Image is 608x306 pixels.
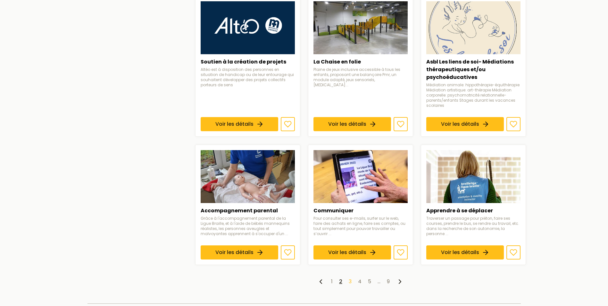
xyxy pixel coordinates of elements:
[506,245,521,259] button: Ajouter aux favoris
[313,117,391,132] a: Voir les détails
[313,245,391,259] a: Voir les détails
[387,278,390,285] a: 9
[358,278,362,285] a: 4
[426,245,504,259] a: Voir les détails
[339,278,342,285] a: 2
[368,278,371,285] a: 5
[426,117,504,132] a: Voir les détails
[378,278,380,285] li: …
[506,117,521,132] button: Ajouter aux favoris
[394,245,408,259] button: Ajouter aux favoris
[201,117,278,132] a: Voir les détails
[331,278,333,285] a: 1
[394,117,408,132] button: Ajouter aux favoris
[349,278,352,285] a: 3
[201,245,278,259] a: Voir les détails
[281,245,295,259] button: Ajouter aux favoris
[281,117,295,132] button: Ajouter aux favoris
